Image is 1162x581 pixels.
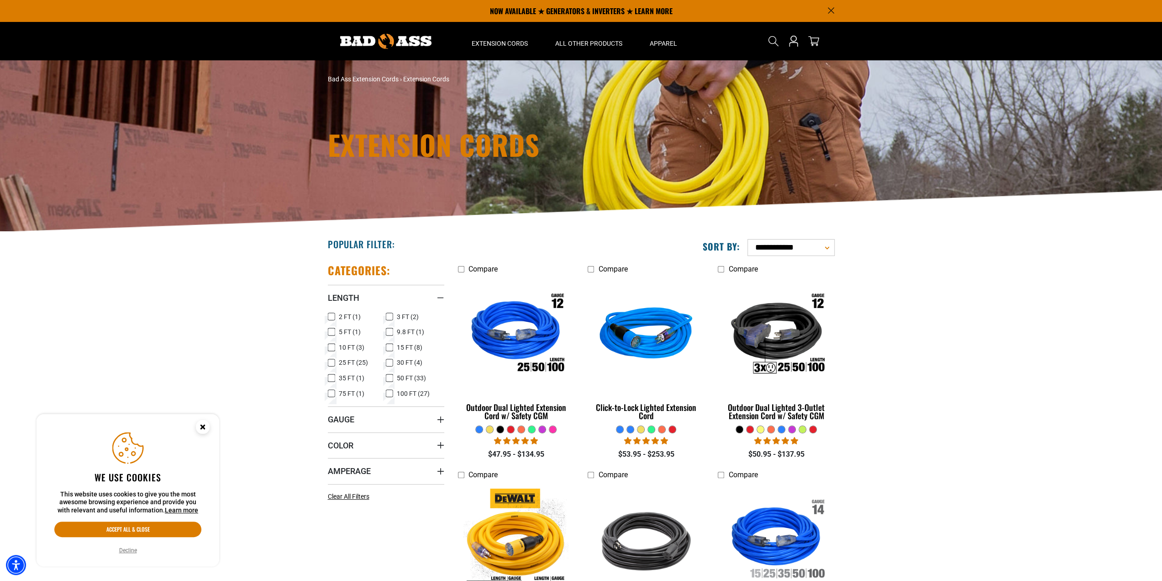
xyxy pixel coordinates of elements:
[328,263,391,277] h2: Categories:
[340,34,431,49] img: Bad Ass Extension Cords
[766,34,781,48] summary: Search
[719,283,834,388] img: Outdoor Dual Lighted 3-Outlet Extension Cord w/ Safety CGM
[339,344,364,351] span: 10 FT (3)
[397,390,430,397] span: 100 FT (27)
[328,440,353,451] span: Color
[650,39,677,48] span: Apparel
[186,414,219,442] button: Close this option
[397,359,422,366] span: 30 FT (4)
[328,75,661,84] nav: breadcrumbs
[588,403,704,420] div: Click-to-Lock Lighted Extension Cord
[542,22,636,60] summary: All Other Products
[54,522,201,537] button: Accept all & close
[397,375,426,381] span: 50 FT (33)
[786,22,801,60] a: Open this option
[328,131,661,158] h1: Extension Cords
[806,36,821,47] a: cart
[458,22,542,60] summary: Extension Cords
[636,22,691,60] summary: Apparel
[598,265,627,273] span: Compare
[468,470,498,479] span: Compare
[165,506,198,514] a: This website uses cookies to give you the most awesome browsing experience and provide you with r...
[624,437,668,445] span: 4.87 stars
[598,470,627,479] span: Compare
[6,555,26,575] div: Accessibility Menu
[458,278,574,425] a: Outdoor Dual Lighted Extension Cord w/ Safety CGM Outdoor Dual Lighted Extension Cord w/ Safety CGM
[54,471,201,483] h2: We use cookies
[116,546,140,555] button: Decline
[328,458,444,484] summary: Amperage
[339,359,368,366] span: 25 FT (25)
[589,283,704,388] img: blue
[397,329,424,335] span: 9.8 FT (1)
[37,414,219,567] aside: Cookie Consent
[328,238,395,250] h2: Popular Filter:
[458,283,573,388] img: Outdoor Dual Lighted Extension Cord w/ Safety CGM
[328,432,444,458] summary: Color
[328,285,444,310] summary: Length
[328,492,373,501] a: Clear All Filters
[458,403,574,420] div: Outdoor Dual Lighted Extension Cord w/ Safety CGM
[328,406,444,432] summary: Gauge
[339,329,361,335] span: 5 FT (1)
[328,414,354,425] span: Gauge
[397,314,419,320] span: 3 FT (2)
[728,265,757,273] span: Compare
[468,265,498,273] span: Compare
[339,390,364,397] span: 75 FT (1)
[494,437,538,445] span: 4.81 stars
[703,240,740,252] label: Sort by:
[328,293,359,303] span: Length
[328,493,369,500] span: Clear All Filters
[728,470,757,479] span: Compare
[754,437,798,445] span: 4.80 stars
[718,403,834,420] div: Outdoor Dual Lighted 3-Outlet Extension Cord w/ Safety CGM
[555,39,622,48] span: All Other Products
[718,449,834,460] div: $50.95 - $137.95
[588,278,704,425] a: blue Click-to-Lock Lighted Extension Cord
[397,344,422,351] span: 15 FT (8)
[458,449,574,460] div: $47.95 - $134.95
[472,39,528,48] span: Extension Cords
[400,75,402,83] span: ›
[339,375,364,381] span: 35 FT (1)
[403,75,449,83] span: Extension Cords
[328,75,399,83] a: Bad Ass Extension Cords
[328,466,371,476] span: Amperage
[718,278,834,425] a: Outdoor Dual Lighted 3-Outlet Extension Cord w/ Safety CGM Outdoor Dual Lighted 3-Outlet Extensio...
[339,314,361,320] span: 2 FT (1)
[588,449,704,460] div: $53.95 - $253.95
[54,490,201,515] p: This website uses cookies to give you the most awesome browsing experience and provide you with r...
